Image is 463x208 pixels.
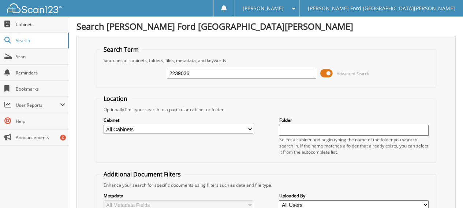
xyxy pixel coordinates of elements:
[100,45,142,54] legend: Search Term
[100,95,131,103] legend: Location
[279,117,429,123] label: Folder
[279,136,429,155] div: Select a cabinet and begin typing the name of the folder you want to search in. If the name match...
[16,118,65,124] span: Help
[16,54,65,60] span: Scan
[100,182,432,188] div: Enhance your search for specific documents using filters such as date and file type.
[16,134,65,141] span: Announcements
[104,117,253,123] label: Cabinet
[16,102,60,108] span: User Reports
[100,57,432,63] div: Searches all cabinets, folders, files, metadata, and keywords
[7,3,62,13] img: scan123-logo-white.svg
[307,6,455,11] span: [PERSON_NAME] Ford [GEOGRAPHIC_DATA][PERSON_NAME]
[336,71,369,76] span: Advanced Search
[16,37,64,44] span: Search
[279,193,429,199] label: Uploaded By
[16,21,65,28] span: Cabinets
[16,86,65,92] span: Bookmarks
[243,6,284,11] span: [PERSON_NAME]
[104,193,253,199] label: Metadata
[100,106,432,113] div: Optionally limit your search to a particular cabinet or folder
[60,135,66,141] div: 6
[16,70,65,76] span: Reminders
[100,170,184,178] legend: Additional Document Filters
[426,173,463,208] iframe: Chat Widget
[76,20,456,32] h1: Search [PERSON_NAME] Ford [GEOGRAPHIC_DATA][PERSON_NAME]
